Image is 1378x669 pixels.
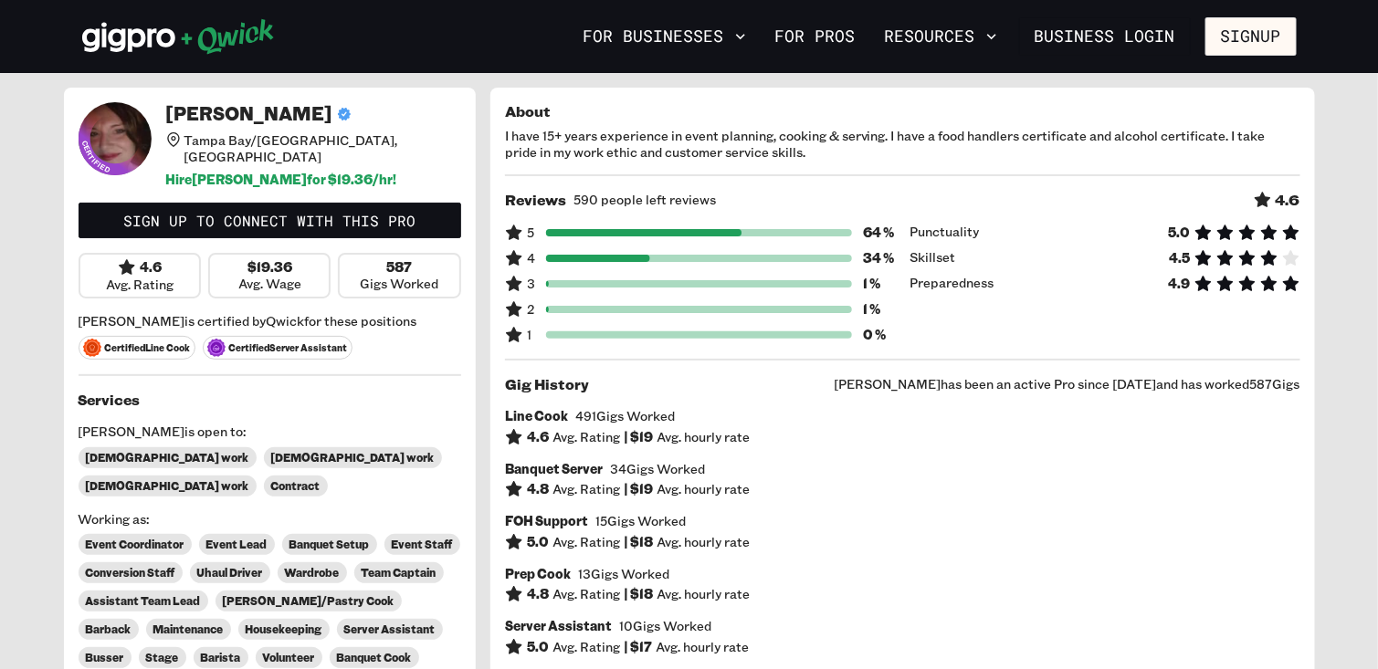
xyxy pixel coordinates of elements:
[505,408,568,424] h6: Line Cook
[79,203,461,239] a: Sign up to connect with this Pro
[1169,276,1191,292] h6: 4.9
[362,566,437,580] span: Team Captain
[505,300,535,319] span: 2
[505,513,588,529] h6: FOH Support
[505,375,589,393] h5: Gig History
[863,327,895,343] h6: 0 %
[79,511,461,528] span: Working as:
[656,639,749,655] span: Avg. hourly rate
[657,481,750,497] span: Avg. hourly rate
[79,336,195,360] span: Certified Line Cook
[505,326,535,344] span: 1
[610,461,705,477] span: 34 Gigs Worked
[552,429,620,445] span: Avg. Rating
[146,651,179,664] span: Stage
[578,566,669,582] span: 13 Gigs Worked
[573,192,716,208] span: 590 people left reviews
[552,639,620,655] span: Avg. Rating
[505,566,571,582] h6: Prep Cook
[263,651,315,664] span: Volunteer
[337,651,412,664] span: Banquet Cook
[619,618,711,634] span: 10 Gigs Worked
[197,566,263,580] span: Uhaul Driver
[505,461,603,477] h6: Banquet Server
[86,451,249,465] span: [DEMOGRAPHIC_DATA] work
[624,429,653,445] h6: | $ 19
[79,423,461,440] span: [PERSON_NAME] is open to:
[552,586,620,602] span: Avg. Rating
[238,276,301,292] span: Avg. Wage
[1276,191,1300,209] h5: 4.6
[505,618,612,634] h6: Server Assistant
[527,586,549,602] h6: 4.8
[86,651,124,664] span: Busser
[79,313,461,329] span: [PERSON_NAME] is certified by Qwick for these positions
[344,622,436,636] span: Server Assistant
[285,566,340,580] span: Wardrobe
[863,225,895,241] h6: 64 %
[624,481,653,497] h6: | $ 19
[624,586,653,602] h6: | $ 18
[392,538,453,551] span: Event Staff
[576,21,753,52] button: For Businesses
[835,376,1300,392] span: [PERSON_NAME] has been an active Pro since [DATE] and has worked 587 Gigs
[910,249,955,267] span: Skillset
[552,481,620,497] span: Avg. Rating
[86,538,184,551] span: Event Coordinator
[657,534,750,550] span: Avg. hourly rate
[527,534,549,550] h6: 5.0
[271,479,321,493] span: Contract
[387,259,413,276] h6: 587
[527,429,549,445] h6: 4.6
[153,622,224,636] span: Maintenance
[79,391,461,409] h5: Services
[527,639,549,655] h6: 5.0
[657,429,750,445] span: Avg. hourly rate
[1019,17,1191,56] a: Business Login
[863,250,895,267] h6: 34 %
[271,451,435,465] span: [DEMOGRAPHIC_DATA] work
[505,275,535,293] span: 3
[206,538,268,551] span: Event Lead
[575,408,675,424] span: 491 Gigs Worked
[910,275,994,293] span: Preparedness
[289,538,370,551] span: Banquet Setup
[86,622,131,636] span: Barback
[624,639,652,655] h6: | $ 17
[86,479,249,493] span: [DEMOGRAPHIC_DATA] work
[910,224,979,242] span: Punctuality
[184,132,461,164] span: Tampa Bay/[GEOGRAPHIC_DATA], [GEOGRAPHIC_DATA]
[246,622,322,636] span: Housekeeping
[657,586,750,602] span: Avg. hourly rate
[1170,250,1191,267] h6: 4.5
[86,594,201,608] span: Assistant Team Lead
[863,301,895,318] h6: 1 %
[106,277,174,293] span: Avg. Rating
[552,534,620,550] span: Avg. Rating
[166,172,461,188] h6: Hire [PERSON_NAME] for $ 19.36 /hr!
[505,249,535,267] span: 4
[624,534,653,550] h6: | $ 18
[361,276,439,292] span: Gigs Worked
[201,651,241,664] span: Barista
[505,102,1300,120] h5: About
[223,594,394,608] span: [PERSON_NAME]/Pastry Cook
[595,513,686,529] span: 15 Gigs Worked
[527,481,549,497] h6: 4.8
[207,339,226,357] img: svg+xml;base64,PHN2ZyB3aWR0aD0iNjQiIGhlaWdodD0iNjQiIHZpZXdCb3g9IjAgMCA2NCA2NCIgZmlsbD0ibm9uZSIgeG...
[863,276,895,292] h6: 1 %
[878,21,1005,52] button: Resources
[768,21,863,52] a: For Pros
[505,128,1300,160] span: I have 15+ years experience in event planning, cooking & serving. I have a food handlers certific...
[247,259,292,276] h6: $19.36
[1169,225,1191,241] h6: 5.0
[1205,17,1297,56] button: Signup
[505,191,566,209] h5: Reviews
[166,102,333,125] h4: [PERSON_NAME]
[203,336,352,360] span: Certified Server Assistant
[505,224,535,242] span: 5
[86,566,175,580] span: Conversion Staff
[118,258,162,277] div: 4.6
[83,339,101,357] img: svg+xml;base64,PHN2ZyB3aWR0aD0iNjQiIGhlaWdodD0iNjQiIHZpZXdCb3g9IjAgMCA2NCA2NCIgZmlsbD0ibm9uZSIgeG...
